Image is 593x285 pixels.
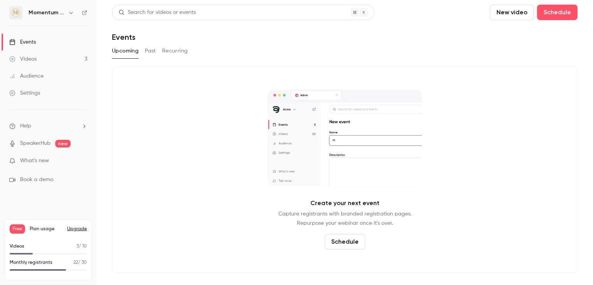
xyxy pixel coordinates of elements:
[10,224,25,234] span: Free
[490,5,534,20] button: New video
[20,139,51,148] a: SpeakerHub
[76,243,87,250] p: / 10
[73,259,87,266] p: / 30
[29,9,65,17] h6: Momentum Renaissance
[9,89,40,97] div: Settings
[145,45,156,57] button: Past
[55,140,71,148] span: new
[10,259,53,266] p: Monthly registrants
[20,122,31,130] span: Help
[76,244,79,249] span: 3
[278,209,412,228] p: Capture registrants with branded registration pages. Repurpose your webinar once it's over.
[310,198,380,208] p: Create your next event
[112,45,139,57] button: Upcoming
[119,8,196,17] div: Search for videos or events
[9,38,36,46] div: Events
[9,72,44,80] div: Audience
[325,234,365,249] button: Schedule
[20,157,49,165] span: What's new
[9,122,87,130] li: help-dropdown-opener
[162,45,188,57] button: Recurring
[73,260,78,265] span: 22
[20,176,53,184] span: Book a demo
[10,7,22,19] img: Momentum Renaissance
[10,243,24,250] p: Videos
[67,226,87,232] button: Upgrade
[9,55,37,63] div: Videos
[30,226,63,232] span: Plan usage
[112,32,136,42] h1: Events
[537,5,578,20] button: Schedule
